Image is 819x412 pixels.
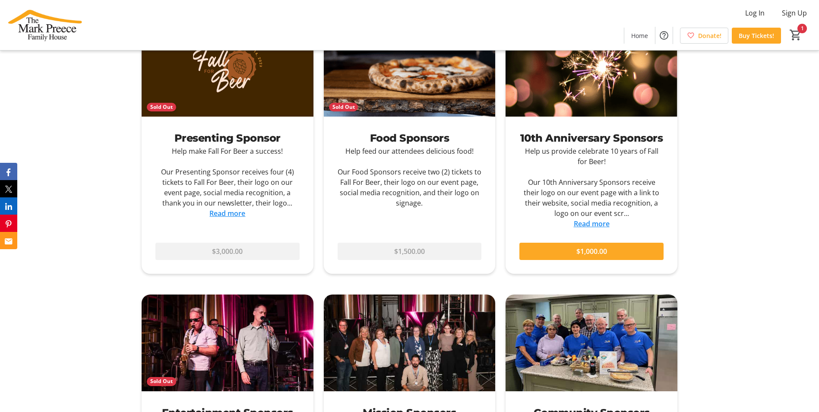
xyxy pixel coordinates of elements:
[698,31,721,40] span: Donate!
[576,246,607,257] span: $1,000.00
[155,146,300,208] div: Help make Fall For Beer a success! Our Presenting Sponsor receives four (4) tickets to Fall For B...
[680,28,728,44] a: Donate!
[519,130,664,146] div: 10th Anniversary Sponsors
[655,27,673,44] button: Help
[775,6,814,20] button: Sign Up
[142,295,313,391] img: Entertainment Sponsors
[738,6,772,20] button: Log In
[745,8,765,18] span: Log In
[324,295,496,391] img: Mission Sponsors
[324,20,496,117] img: Food Sponsors
[624,28,655,44] a: Home
[506,20,677,117] img: 10th Anniversary Sponsors
[142,20,313,117] img: Presenting Sponsor
[519,243,664,260] button: $1,000.00
[788,27,803,43] button: Cart
[782,8,807,18] span: Sign Up
[147,377,176,386] div: Sold Out
[519,146,664,219] div: Help us provide celebrate 10 years of Fall for Beer! Our 10th Anniversary Sponsors receive their ...
[329,103,358,111] div: Sold Out
[5,3,82,47] img: The Mark Preece Family House's Logo
[574,219,610,228] a: Read more
[732,28,781,44] a: Buy Tickets!
[631,31,648,40] span: Home
[209,209,245,218] a: Read more
[155,130,300,146] div: Presenting Sponsor
[338,146,482,208] div: Help feed our attendees delicious food! Our Food Sponsors receive two (2) tickets to Fall For Bee...
[338,130,482,146] div: Food Sponsors
[739,31,774,40] span: Buy Tickets!
[147,103,176,111] div: Sold Out
[506,295,677,391] img: Community Sponsors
